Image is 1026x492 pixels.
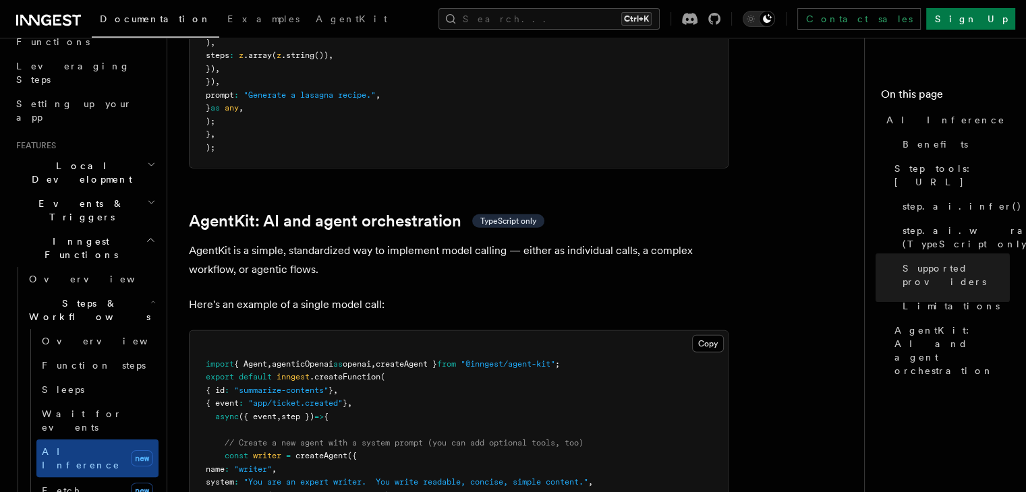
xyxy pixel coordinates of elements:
span: Leveraging Steps [16,61,130,85]
span: { id [206,386,225,395]
span: , [588,477,593,487]
a: Contact sales [797,8,921,30]
button: Toggle dark mode [743,11,775,27]
h4: On this page [881,86,1010,108]
span: .array [244,51,272,60]
a: Supported providers [897,256,1010,294]
a: Sign Up [926,8,1015,30]
span: => [314,412,324,421]
span: Overview [29,274,168,284]
span: const [225,451,248,460]
span: , [215,64,220,73]
span: , [215,77,220,86]
span: , [277,412,281,421]
span: agenticOpenai [272,359,333,369]
span: Events & Triggers [11,197,147,224]
a: Documentation [92,4,219,38]
span: Limitations [903,299,1000,313]
span: , [329,51,333,60]
span: }) [206,64,215,73]
span: "Generate a lasagna recipe." [244,90,376,100]
span: { [324,412,329,421]
span: , [376,90,380,100]
span: Local Development [11,159,147,186]
a: Step tools: [URL] [889,156,1010,194]
span: { event [206,398,239,408]
a: Setting up your app [11,92,159,129]
span: // Create a new agent with a system prompt (you can add optional tools, too) [225,438,583,448]
span: , [333,386,338,395]
span: createAgent [295,451,347,460]
a: AgentKit [308,4,395,36]
span: export [206,372,234,381]
span: } [206,129,210,139]
span: step.ai.infer() [903,199,1022,213]
span: : [234,477,239,487]
span: Benefits [903,137,968,151]
span: AgentKit: AI and agent orchestration [894,324,1010,377]
a: Overview [36,329,159,353]
a: step.ai.wrap() (TypeScript only) [897,218,1010,256]
span: ()) [314,51,329,60]
span: AI Inference [886,113,1005,127]
a: AgentKit: AI and agent orchestration [889,318,1010,383]
span: Inngest Functions [11,235,146,262]
span: AI Inference [42,446,120,470]
p: Here's an example of a single model call: [189,295,729,314]
span: = [286,451,291,460]
span: any [225,103,239,113]
button: Steps & Workflows [24,291,159,329]
span: Examples [227,13,300,24]
span: } [329,386,333,395]
span: } [206,103,210,113]
a: Overview [24,267,159,291]
span: from [437,359,456,369]
span: prompt [206,90,234,100]
span: ( [272,51,277,60]
a: AI Inference [881,108,1010,132]
span: Supported providers [903,262,1010,288]
span: TypeScript only [480,216,536,226]
span: ({ [347,451,357,460]
span: ); [206,143,215,152]
span: , [239,103,244,113]
span: : [239,398,244,408]
button: Local Development [11,154,159,191]
span: , [267,359,272,369]
a: AgentKit: AI and agent orchestrationTypeScript only [189,212,544,230]
button: Search...Ctrl+K [438,8,660,30]
span: ( [380,372,385,381]
span: "writer" [234,464,272,474]
button: Events & Triggers [11,191,159,229]
span: ({ event [239,412,277,421]
span: openai [343,359,371,369]
span: : [225,464,229,474]
a: Wait for events [36,402,159,439]
span: writer [253,451,281,460]
span: ; [555,359,560,369]
span: name [206,464,225,474]
span: as [210,103,220,113]
span: , [347,398,352,408]
a: Function steps [36,353,159,377]
span: Step tools: [URL] [894,162,1010,189]
a: AI Inferencenew [36,439,159,477]
span: Function steps [42,360,146,371]
span: , [210,129,215,139]
span: step }) [281,412,314,421]
a: Examples [219,4,308,36]
span: AgentKit [316,13,387,24]
a: Sleeps [36,377,159,402]
span: Setting up your app [16,98,132,123]
span: ) [206,38,210,47]
a: Benefits [897,132,1010,156]
span: system [206,477,234,487]
span: import [206,359,234,369]
span: , [371,359,376,369]
span: : [234,90,239,100]
button: Inngest Functions [11,229,159,267]
button: Copy [692,335,724,352]
span: Wait for events [42,408,122,433]
a: step.ai.infer() [897,194,1010,218]
span: Steps & Workflows [24,297,150,324]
